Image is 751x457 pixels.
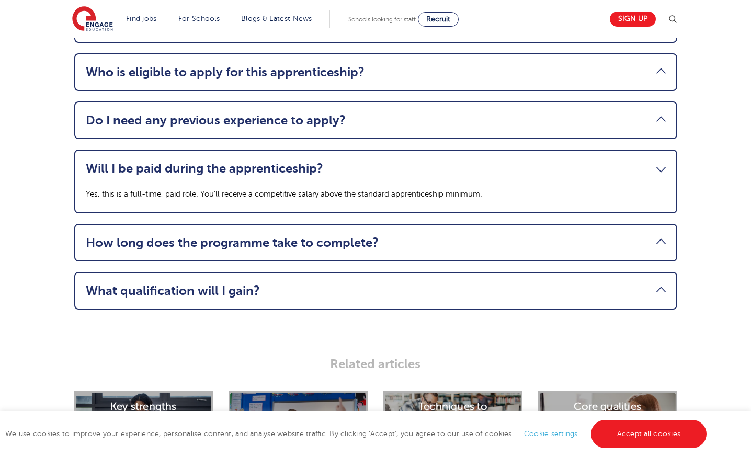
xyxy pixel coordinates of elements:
a: Cookie settings [524,430,578,438]
a: Recruit [418,12,459,27]
a: Blogs & Latest News [241,15,312,22]
a: How long does the programme take to complete? [86,235,666,250]
img: Engage Education [72,6,113,32]
h3: Related articles [119,357,632,371]
a: Accept all cookies [591,420,707,448]
span: Schools looking for staff [348,16,416,23]
a: What qualification will I gain? [86,283,666,298]
p: Yes, this is a full-time, paid role. You’ll receive a competitive salary above the standard appre... [86,186,666,202]
a: Who is eligible to apply for this apprenticeship? [86,65,666,79]
a: Find jobs [126,15,157,22]
a: Do I need any previous experience to apply? [86,113,666,128]
span: We use cookies to improve your experience, personalise content, and analyse website traffic. By c... [5,430,709,438]
a: Will I be paid during the apprenticeship? [86,161,666,176]
a: Sign up [610,12,656,27]
a: For Schools [178,15,220,22]
span: Recruit [426,15,450,23]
